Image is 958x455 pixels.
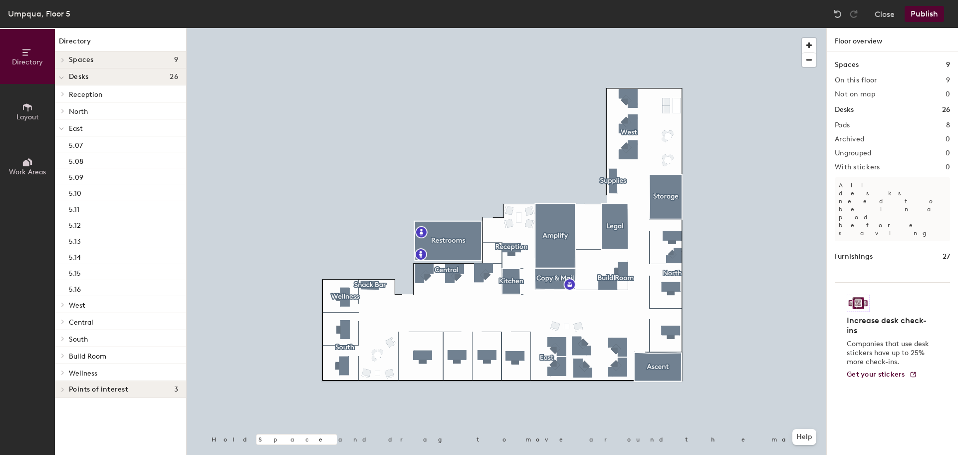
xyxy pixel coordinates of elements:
p: Companies that use desk stickers have up to 25% more check-ins. [847,340,932,367]
span: Spaces [69,56,94,64]
h1: 27 [943,251,950,262]
h4: Increase desk check-ins [847,316,932,336]
p: All desks need to be in a pod before saving [835,177,950,241]
p: 5.13 [69,234,81,246]
p: 5.08 [69,154,83,166]
span: South [69,335,88,344]
span: Work Areas [9,168,46,176]
h1: 9 [946,59,950,70]
h1: Directory [55,36,186,51]
span: Get your stickers [847,370,905,379]
span: Reception [69,90,102,99]
h1: Floor overview [827,28,958,51]
span: Build Room [69,352,106,361]
h1: Desks [835,104,854,115]
h2: 0 [946,149,950,157]
span: Layout [16,113,39,121]
h1: Furnishings [835,251,873,262]
a: Get your stickers [847,371,917,379]
h2: Not on map [835,90,875,98]
button: Close [875,6,895,22]
p: 5.15 [69,266,81,278]
h2: 0 [946,90,950,98]
span: East [69,124,83,133]
h1: Spaces [835,59,859,70]
img: Undo [833,9,843,19]
img: Redo [849,9,859,19]
h2: 0 [946,135,950,143]
p: 5.14 [69,250,81,262]
h2: With stickers [835,163,880,171]
h2: Archived [835,135,864,143]
span: 9 [174,56,178,64]
button: Publish [905,6,944,22]
p: 5.11 [69,202,79,214]
span: Central [69,318,93,327]
p: 5.16 [69,282,81,294]
p: 5.09 [69,170,83,182]
h2: 9 [946,76,950,84]
span: Desks [69,73,88,81]
div: Umpqua, Floor 5 [8,7,70,20]
img: Sticker logo [847,295,870,312]
span: Wellness [69,369,97,378]
span: West [69,301,85,310]
span: 3 [174,386,178,394]
span: 26 [170,73,178,81]
button: Help [792,429,816,445]
h2: On this floor [835,76,877,84]
span: Directory [12,58,43,66]
h2: Pods [835,121,850,129]
h2: 0 [946,163,950,171]
h2: 8 [946,121,950,129]
p: 5.12 [69,218,81,230]
p: 5.07 [69,138,83,150]
span: Points of interest [69,386,128,394]
p: 5.10 [69,186,81,198]
span: North [69,107,88,116]
h1: 26 [942,104,950,115]
h2: Ungrouped [835,149,872,157]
